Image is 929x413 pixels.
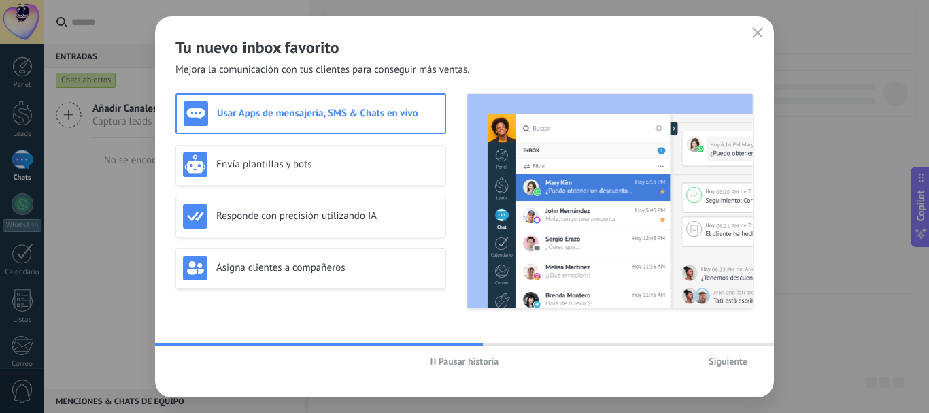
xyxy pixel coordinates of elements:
[216,158,439,171] h3: Envía plantillas y bots
[217,107,438,120] h3: Usar Apps de mensajería, SMS & Chats en vivo
[216,261,439,274] h3: Asigna clientes a compañeros
[709,357,747,366] span: Siguiente
[439,357,499,366] span: Pausar historia
[703,351,754,371] button: Siguiente
[424,351,505,371] button: Pausar historia
[175,63,470,77] span: Mejora la comunicación con tus clientes para conseguir más ventas.
[216,210,439,222] h3: Responde con precisión utilizando IA
[175,37,754,58] h2: Tu nuevo inbox favorito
